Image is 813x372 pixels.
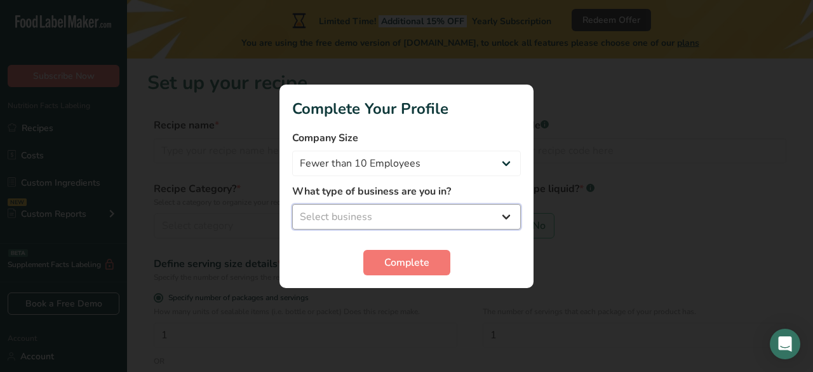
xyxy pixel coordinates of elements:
label: Company Size [292,130,521,146]
label: What type of business are you in? [292,184,521,199]
button: Complete [363,250,450,275]
span: Complete [384,255,429,270]
div: Open Intercom Messenger [770,329,800,359]
h1: Complete Your Profile [292,97,521,120]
